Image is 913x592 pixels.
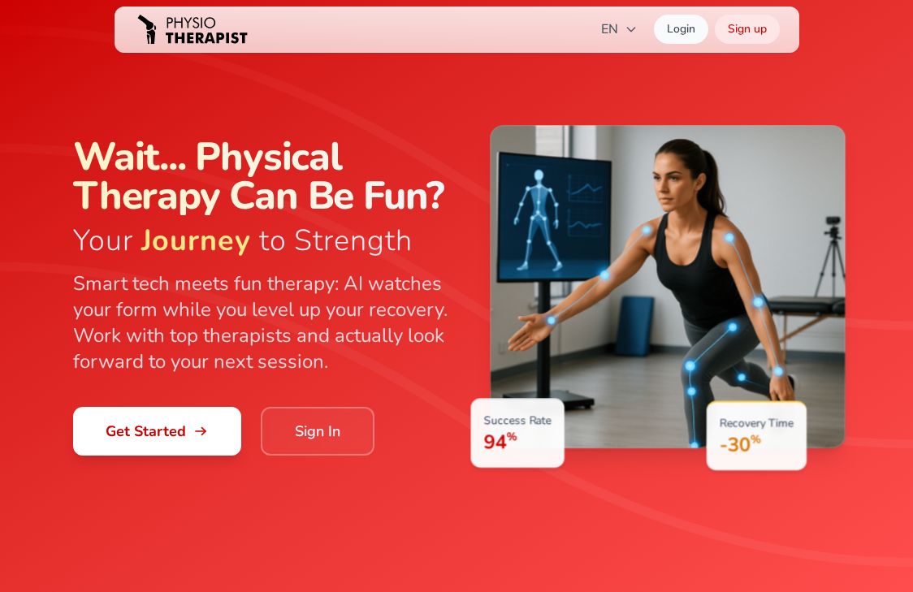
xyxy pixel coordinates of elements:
a: Get Started [73,407,241,456]
span: Get Started [106,420,209,443]
p: 94 [483,429,551,455]
p: -30 [720,431,794,457]
a: Sign In [261,407,374,456]
a: Sign up [715,15,780,44]
button: EN [591,13,647,45]
span: Wait... Physical Therapy Can Be Fun? [73,137,456,215]
img: PHYSIOTHERAPISTRU logo [134,6,251,53]
p: Smart tech meets fun therapy: AI watches your form while you level up your recovery. Work with to... [73,270,456,374]
p: Success Rate [483,413,551,429]
span: Journey [141,221,251,261]
a: Login [654,15,708,44]
span: EN [601,19,638,39]
span: Your to Strength [73,225,456,257]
